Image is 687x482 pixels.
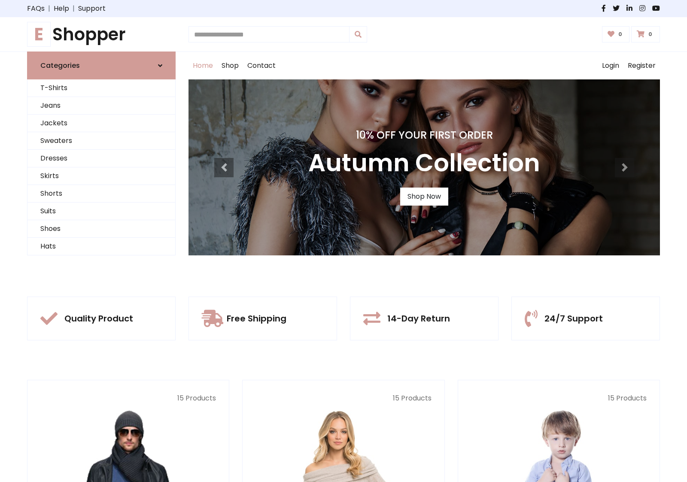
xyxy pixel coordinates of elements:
a: Categories [27,52,176,79]
p: 15 Products [40,393,216,403]
span: E [27,22,51,47]
a: 0 [602,26,630,42]
a: Suits [27,203,175,220]
a: Contact [243,52,280,79]
h5: 14-Day Return [387,313,450,324]
span: | [45,3,54,14]
a: Shoes [27,220,175,238]
p: 15 Products [255,393,431,403]
a: Login [598,52,623,79]
h3: Autumn Collection [308,149,540,177]
h4: 10% Off Your First Order [308,129,540,142]
a: Shorts [27,185,175,203]
h5: Quality Product [64,313,133,324]
h5: Free Shipping [227,313,286,324]
a: Jeans [27,97,175,115]
a: Skirts [27,167,175,185]
span: 0 [646,30,654,38]
a: Support [78,3,106,14]
a: Jackets [27,115,175,132]
a: EShopper [27,24,176,45]
span: | [69,3,78,14]
span: 0 [616,30,624,38]
a: Help [54,3,69,14]
a: FAQs [27,3,45,14]
a: Shop [217,52,243,79]
a: Shop Now [400,188,448,206]
p: 15 Products [471,393,647,403]
a: Dresses [27,150,175,167]
a: Home [188,52,217,79]
a: Hats [27,238,175,255]
a: T-Shirts [27,79,175,97]
a: Sweaters [27,132,175,150]
a: 0 [631,26,660,42]
h5: 24/7 Support [544,313,603,324]
h6: Categories [40,61,80,70]
h1: Shopper [27,24,176,45]
a: Register [623,52,660,79]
